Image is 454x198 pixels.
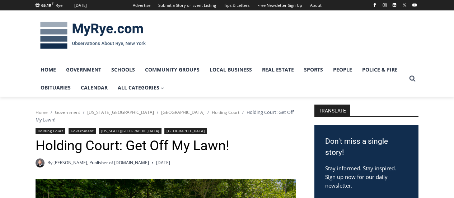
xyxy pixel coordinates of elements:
a: Local Business [205,61,257,79]
a: Sports [299,61,328,79]
a: Schools [106,61,140,79]
a: X [400,1,409,9]
a: All Categories [113,79,169,97]
a: Calendar [76,79,113,97]
span: / [207,110,209,115]
h1: Holding Court: Get Off My Lawn! [36,138,296,154]
h3: Don't miss a single story! [325,136,408,158]
a: Home [36,109,48,115]
a: Community Groups [140,61,205,79]
span: F [52,1,53,5]
a: People [328,61,357,79]
a: Linkedin [390,1,399,9]
a: [US_STATE][GEOGRAPHIC_DATA] [87,109,154,115]
span: 65.19 [41,3,51,8]
span: / [242,110,244,115]
time: [DATE] [156,159,170,166]
span: Holding Court: Get Off My Lawn! [36,109,294,123]
span: / [51,110,52,115]
a: Author image [36,158,45,167]
a: Real Estate [257,61,299,79]
a: YouTube [410,1,419,9]
button: View Search Form [406,72,419,85]
div: Rye [56,2,62,9]
div: [DATE] [74,2,87,9]
a: [US_STATE][GEOGRAPHIC_DATA] [99,128,162,134]
a: Holding Court [212,109,239,115]
span: / [157,110,158,115]
a: Instagram [380,1,389,9]
span: By [47,159,52,166]
a: Government [55,109,80,115]
a: [PERSON_NAME], Publisher of [DOMAIN_NAME] [53,160,149,166]
a: [GEOGRAPHIC_DATA] [161,109,205,115]
span: All Categories [118,84,164,92]
a: Government [69,128,96,134]
a: Obituaries [36,79,76,97]
a: Home [36,61,61,79]
span: / [83,110,84,115]
a: Government [61,61,106,79]
a: Holding Court [36,128,66,134]
nav: Primary Navigation [36,61,406,97]
img: MyRye.com [36,17,150,54]
a: Facebook [370,1,379,9]
nav: Breadcrumbs [36,109,296,123]
a: [GEOGRAPHIC_DATA] [164,128,207,134]
strong: TRANSLATE [314,105,350,116]
p: Stay informed. Stay inspired. Sign up now for our daily newsletter. [325,164,408,190]
a: Police & Fire [357,61,403,79]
